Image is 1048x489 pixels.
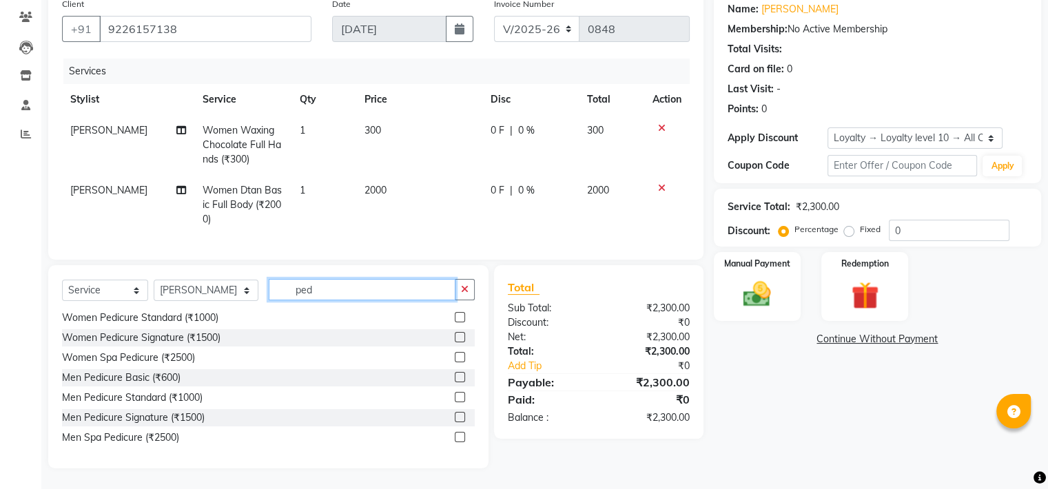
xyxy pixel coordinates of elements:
div: 0 [761,102,767,116]
div: Men Spa Pedicure (₹2500) [62,430,179,445]
div: Women Pedicure Signature (₹1500) [62,331,220,345]
div: ₹0 [615,359,699,373]
div: Name: [728,2,759,17]
div: Membership: [728,22,788,37]
div: Sub Total: [497,301,599,315]
th: Service [194,84,291,115]
span: 0 F [491,183,504,198]
div: Card on file: [728,62,784,76]
div: Men Pedicure Basic (₹600) [62,371,181,385]
label: Redemption [841,258,889,270]
span: Total [508,280,540,295]
th: Qty [291,84,356,115]
div: Men Pedicure Standard (₹1000) [62,391,203,405]
div: Coupon Code [728,158,828,173]
div: - [777,82,781,96]
span: 2000 [364,184,387,196]
div: ₹2,300.00 [599,410,700,425]
button: +91 [62,16,101,42]
th: Action [644,84,690,115]
div: No Active Membership [728,22,1027,37]
span: 300 [364,124,381,136]
span: 2000 [587,184,609,196]
div: Last Visit: [728,82,774,96]
span: [PERSON_NAME] [70,124,147,136]
label: Manual Payment [724,258,790,270]
a: Continue Without Payment [717,332,1038,346]
span: Women Waxing Chocolate Full Hands (₹300) [203,124,281,165]
div: Men Pedicure Signature (₹1500) [62,410,205,425]
div: Services [63,59,700,84]
input: Enter Offer / Coupon Code [828,155,978,176]
th: Disc [482,84,579,115]
input: Search by Name/Mobile/Email/Code [99,16,311,42]
button: Apply [983,156,1022,176]
div: ₹2,300.00 [599,301,700,315]
th: Price [356,84,482,115]
div: Total Visits: [728,42,782,56]
div: Payable: [497,374,599,391]
div: Service Total: [728,200,790,214]
span: 0 % [518,123,535,138]
label: Percentage [794,223,839,236]
div: ₹0 [599,391,700,408]
div: Total: [497,344,599,359]
div: Discount: [497,315,599,330]
div: Women Pedicure Standard (₹1000) [62,311,218,325]
span: 0 F [491,123,504,138]
span: 1 [300,184,305,196]
div: ₹2,300.00 [599,330,700,344]
input: Search or Scan [269,279,455,300]
span: [PERSON_NAME] [70,184,147,196]
span: | [510,123,513,138]
span: 300 [587,124,604,136]
div: Discount: [728,224,770,238]
th: Total [579,84,644,115]
div: Women Spa Pedicure (₹2500) [62,351,195,365]
img: _cash.svg [734,278,779,310]
a: [PERSON_NAME] [761,2,839,17]
a: Add Tip [497,359,615,373]
div: Points: [728,102,759,116]
div: ₹2,300.00 [599,374,700,391]
label: Fixed [860,223,881,236]
span: | [510,183,513,198]
div: ₹2,300.00 [599,344,700,359]
div: Net: [497,330,599,344]
div: 0 [787,62,792,76]
span: 0 % [518,183,535,198]
div: Balance : [497,410,599,425]
th: Stylist [62,84,194,115]
div: ₹0 [599,315,700,330]
div: Apply Discount [728,131,828,145]
span: Women Dtan Basic Full Body (₹2000) [203,184,282,225]
span: 1 [300,124,305,136]
img: _gift.svg [843,278,887,313]
div: Paid: [497,391,599,408]
div: ₹2,300.00 [796,200,839,214]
